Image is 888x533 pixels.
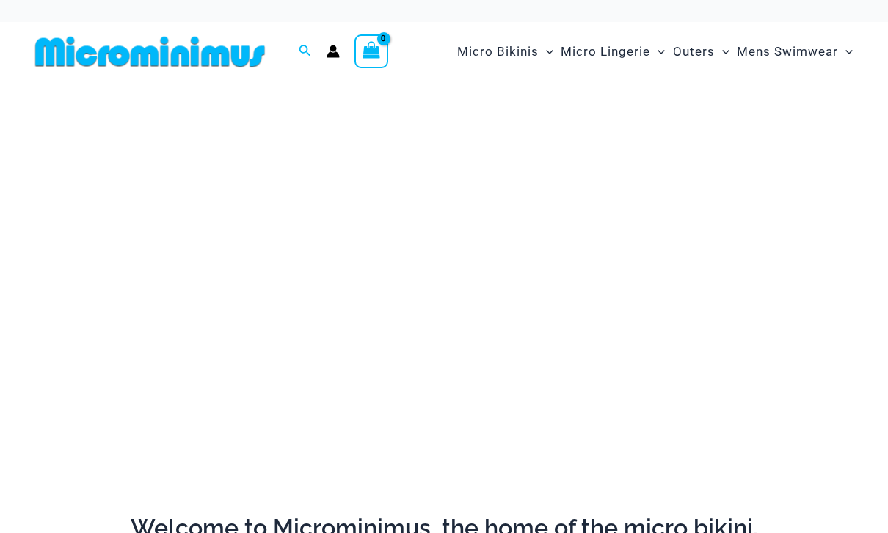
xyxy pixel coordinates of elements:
[650,33,665,70] span: Menu Toggle
[733,29,856,74] a: Mens SwimwearMenu ToggleMenu Toggle
[557,29,669,74] a: Micro LingerieMenu ToggleMenu Toggle
[838,33,853,70] span: Menu Toggle
[539,33,553,70] span: Menu Toggle
[327,45,340,58] a: Account icon link
[737,33,838,70] span: Mens Swimwear
[457,33,539,70] span: Micro Bikinis
[454,29,557,74] a: Micro BikinisMenu ToggleMenu Toggle
[299,43,312,61] a: Search icon link
[354,34,388,68] a: View Shopping Cart, empty
[669,29,733,74] a: OutersMenu ToggleMenu Toggle
[29,35,271,68] img: MM SHOP LOGO FLAT
[673,33,715,70] span: Outers
[561,33,650,70] span: Micro Lingerie
[451,27,859,76] nav: Site Navigation
[715,33,729,70] span: Menu Toggle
